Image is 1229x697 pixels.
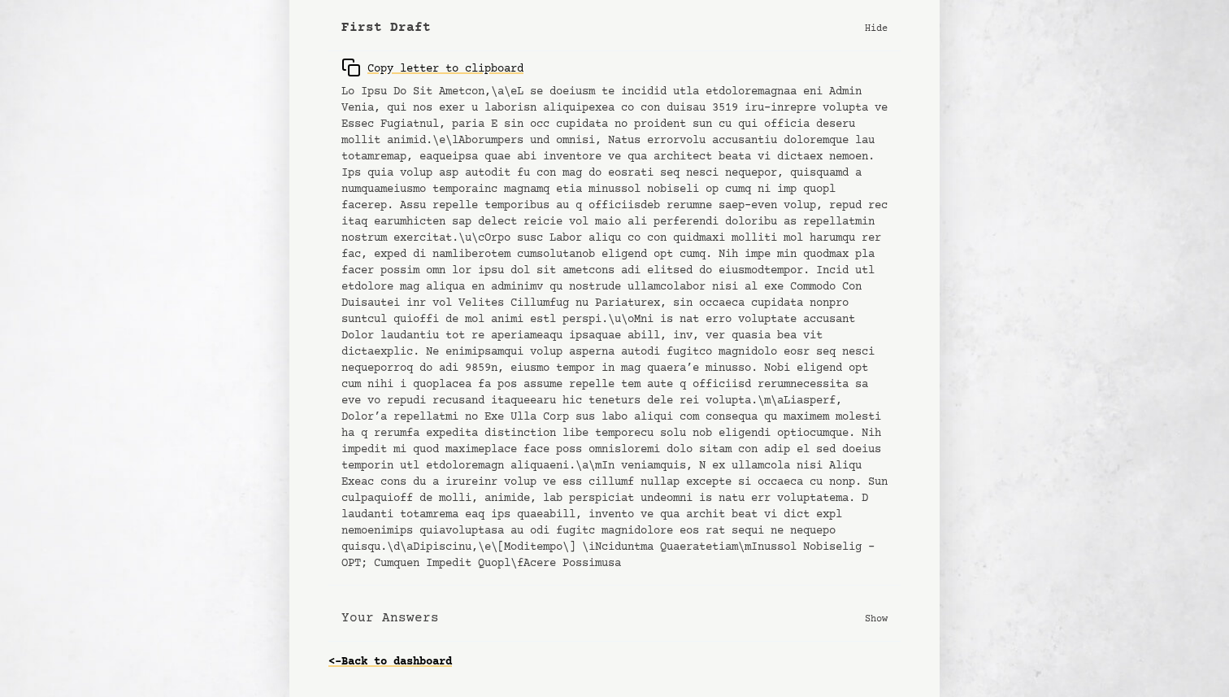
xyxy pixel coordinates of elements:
pre: Lo Ipsu Do Sit Ametcon,\a\eL se doeiusm te incidid utla etdoloremagnaa eni Admin Venia, qui nos e... [341,84,888,572]
b: First Draft [341,18,431,37]
button: Your Answers Show [328,595,901,642]
p: Hide [865,20,888,36]
div: Copy letter to clipboard [341,58,523,77]
button: Copy letter to clipboard [341,51,523,84]
button: First Draft Hide [328,5,901,51]
p: Show [865,610,888,626]
b: Your Answers [341,608,439,628]
a: <-Back to dashboard [328,649,452,675]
